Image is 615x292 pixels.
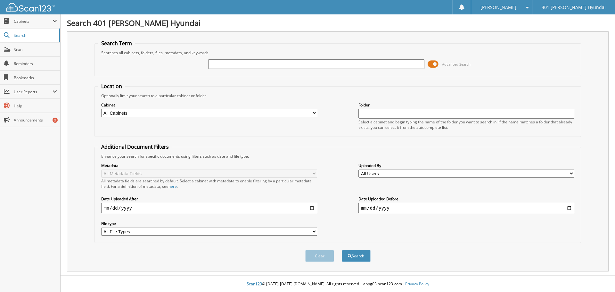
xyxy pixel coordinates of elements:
a: here [168,184,177,189]
div: 3 [53,118,58,123]
div: Select a cabinet and begin typing the name of the folder you want to search in. If the name match... [358,119,574,130]
span: User Reports [14,89,53,95]
span: [PERSON_NAME] [480,5,516,9]
label: Folder [358,102,574,108]
span: Reminders [14,61,57,66]
legend: Additional Document Filters [98,143,172,150]
h1: Search 401 [PERSON_NAME] Hyundai [67,18,609,28]
div: Searches all cabinets, folders, files, metadata, and keywords [98,50,578,55]
input: start [101,203,317,213]
span: Search [14,33,56,38]
span: Cabinets [14,19,53,24]
label: File type [101,221,317,226]
div: © [DATE]-[DATE] [DOMAIN_NAME]. All rights reserved | appg03-scan123-com | [61,276,615,292]
button: Clear [305,250,334,262]
span: Advanced Search [442,62,471,67]
div: All metadata fields are searched by default. Select a cabinet with metadata to enable filtering b... [101,178,317,189]
button: Search [342,250,371,262]
span: Announcements [14,117,57,123]
span: Scan [14,47,57,52]
span: Help [14,103,57,109]
legend: Search Term [98,40,135,47]
label: Cabinet [101,102,317,108]
legend: Location [98,83,125,90]
span: Scan123 [247,281,262,287]
div: Enhance your search for specific documents using filters such as date and file type. [98,154,578,159]
span: Bookmarks [14,75,57,80]
label: Metadata [101,163,317,168]
span: 401 [PERSON_NAME] Hyundai [542,5,606,9]
a: Privacy Policy [405,281,429,287]
input: end [358,203,574,213]
div: Optionally limit your search to a particular cabinet or folder [98,93,578,98]
label: Uploaded By [358,163,574,168]
label: Date Uploaded Before [358,196,574,202]
img: scan123-logo-white.svg [6,3,54,12]
label: Date Uploaded After [101,196,317,202]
